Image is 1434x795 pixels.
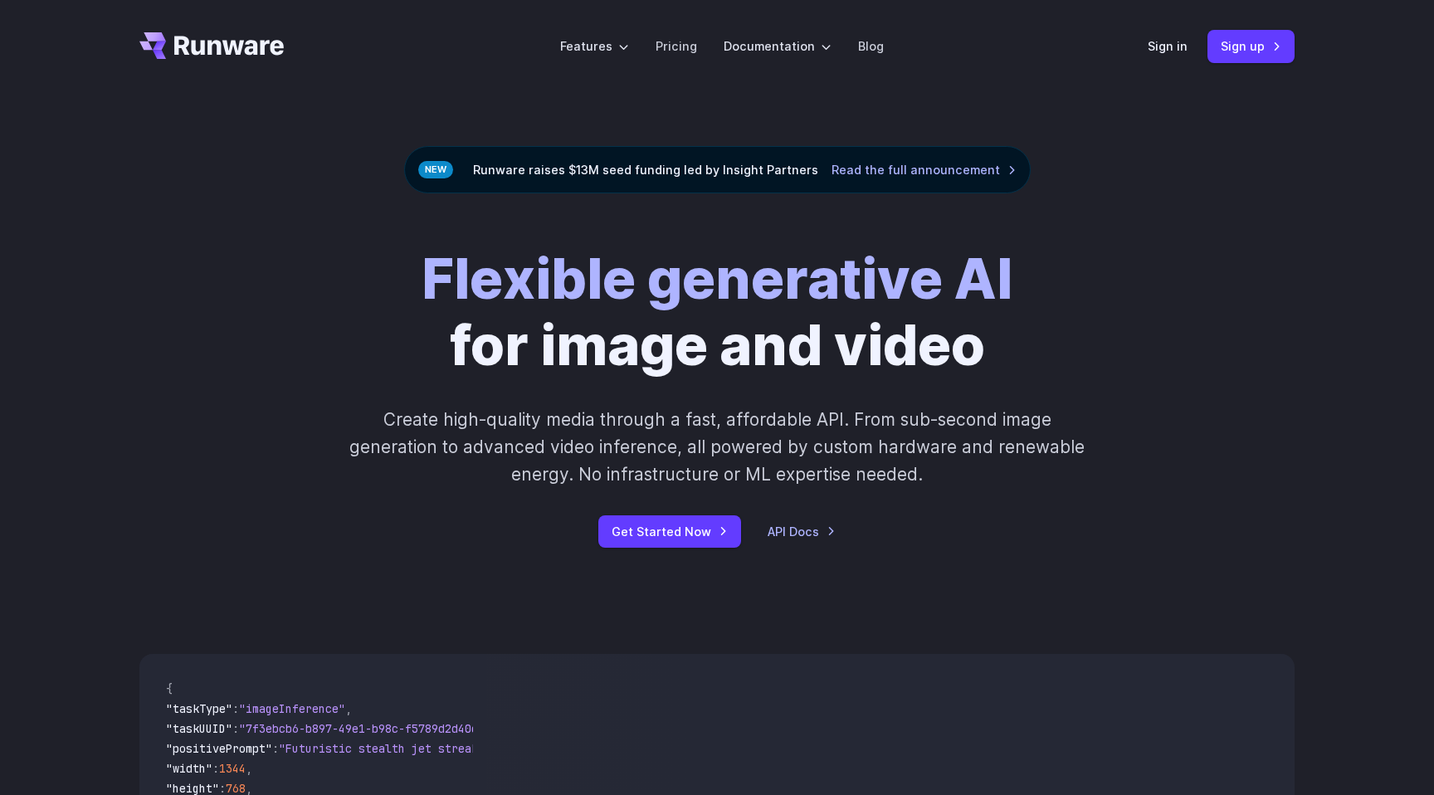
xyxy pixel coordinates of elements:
[166,721,232,736] span: "taskUUID"
[858,37,884,56] a: Blog
[724,37,832,56] label: Documentation
[139,32,284,59] a: Go to /
[768,522,836,541] a: API Docs
[422,246,1012,379] h1: for image and video
[404,146,1031,193] div: Runware raises $13M seed funding led by Insight Partners
[348,406,1087,489] p: Create high-quality media through a fast, affordable API. From sub-second image generation to adv...
[1148,37,1188,56] a: Sign in
[656,37,697,56] a: Pricing
[279,741,883,756] span: "Futuristic stealth jet streaking through a neon-lit cityscape with glowing purple exhaust"
[560,37,629,56] label: Features
[598,515,741,548] a: Get Started Now
[345,701,352,716] span: ,
[239,721,491,736] span: "7f3ebcb6-b897-49e1-b98c-f5789d2d40d7"
[832,160,1017,179] a: Read the full announcement
[166,761,212,776] span: "width"
[212,761,219,776] span: :
[1207,30,1295,62] a: Sign up
[232,721,239,736] span: :
[166,741,272,756] span: "positivePrompt"
[166,681,173,696] span: {
[246,761,252,776] span: ,
[232,701,239,716] span: :
[272,741,279,756] span: :
[219,761,246,776] span: 1344
[166,701,232,716] span: "taskType"
[422,246,1012,312] strong: Flexible generative AI
[239,701,345,716] span: "imageInference"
